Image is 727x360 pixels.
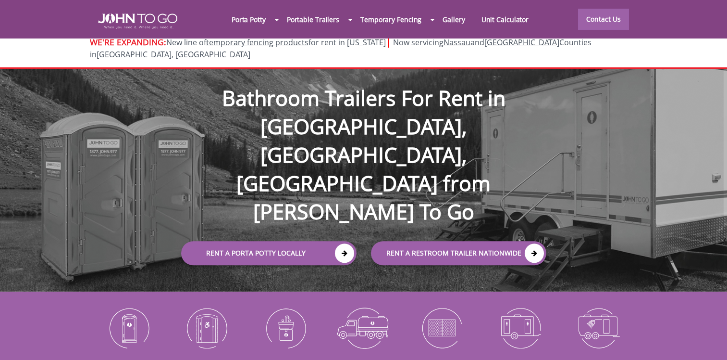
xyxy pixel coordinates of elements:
[332,303,395,353] img: Waste-Services-icon_N.png
[253,303,317,353] img: Portable-Sinks-icon_N.png
[90,37,591,60] span: Now servicing and Counties in
[97,49,250,60] a: [GEOGRAPHIC_DATA], [GEOGRAPHIC_DATA]
[484,37,559,48] a: [GEOGRAPHIC_DATA]
[90,36,166,48] span: WE'RE EXPANDING:
[434,9,473,30] a: Gallery
[175,303,239,353] img: ADA-Accessible-Units-icon_N.png
[279,9,347,30] a: Portable Trailers
[578,9,629,30] a: Contact Us
[90,37,591,60] span: New line of for rent in [US_STATE]
[488,303,552,353] img: Restroom-Trailers-icon_N.png
[473,9,537,30] a: Unit Calculator
[386,35,391,48] span: |
[172,52,556,226] h1: Bathroom Trailers For Rent in [GEOGRAPHIC_DATA], [GEOGRAPHIC_DATA], [GEOGRAPHIC_DATA] from [PERSO...
[410,303,474,353] img: Temporary-Fencing-cion_N.png
[444,37,470,48] a: Nassau
[97,303,161,353] img: Portable-Toilets-icon_N.png
[98,13,177,29] img: JOHN to go
[567,303,630,353] img: Shower-Trailers-icon_N.png
[371,241,546,265] a: rent a RESTROOM TRAILER Nationwide
[352,9,430,30] a: Temporary Fencing
[223,9,274,30] a: Porta Potty
[689,321,727,360] button: Live Chat
[206,37,308,48] a: temporary fencing products
[181,241,357,265] a: Rent a Porta Potty Locally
